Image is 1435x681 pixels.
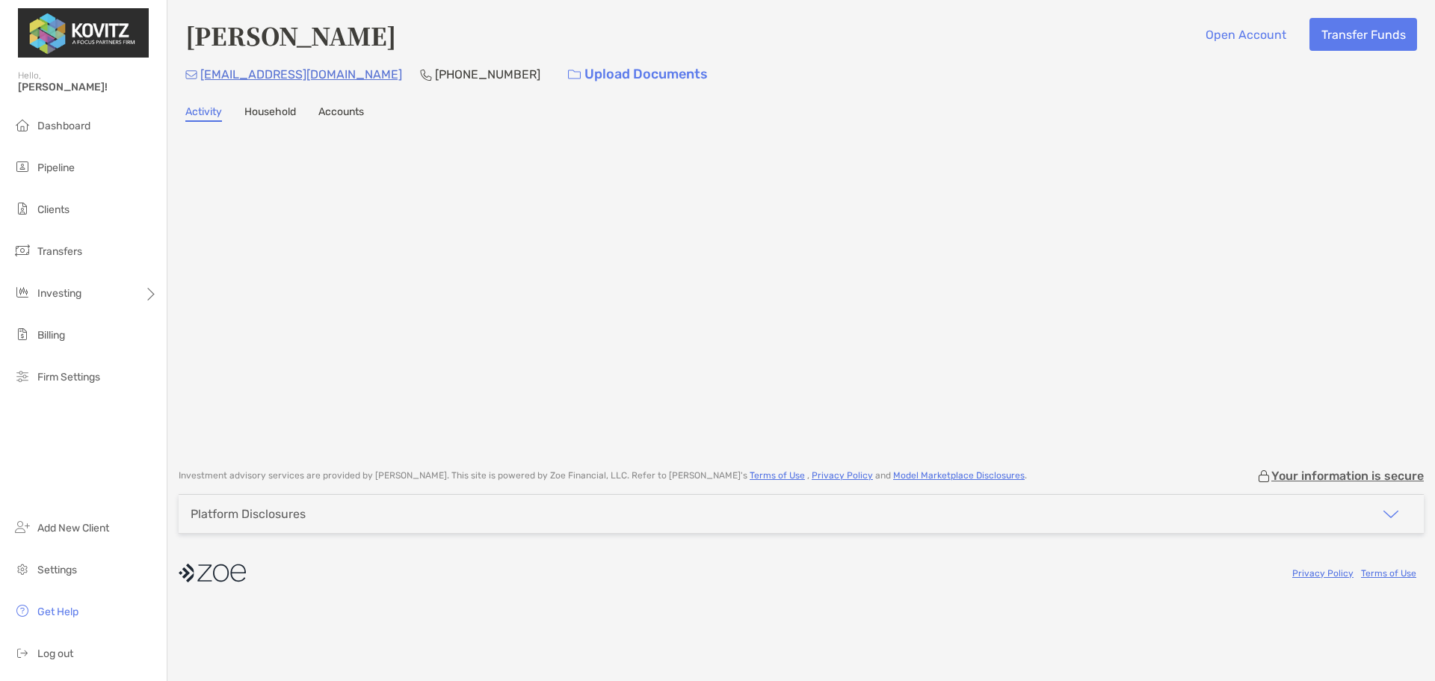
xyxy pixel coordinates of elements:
[13,644,31,662] img: logout icon
[13,325,31,343] img: billing icon
[13,116,31,134] img: dashboard icon
[13,283,31,301] img: investing icon
[1361,568,1416,579] a: Terms of Use
[13,602,31,620] img: get-help icon
[37,120,90,132] span: Dashboard
[13,158,31,176] img: pipeline icon
[244,105,296,122] a: Household
[812,470,873,481] a: Privacy Policy
[37,329,65,342] span: Billing
[318,105,364,122] a: Accounts
[893,470,1025,481] a: Model Marketplace Disclosures
[37,371,100,383] span: Firm Settings
[18,81,158,93] span: [PERSON_NAME]!
[179,470,1027,481] p: Investment advisory services are provided by [PERSON_NAME] . This site is powered by Zoe Financia...
[37,522,109,534] span: Add New Client
[185,70,197,79] img: Email Icon
[568,70,581,80] img: button icon
[13,367,31,385] img: firm-settings icon
[179,556,246,590] img: company logo
[200,65,402,84] p: [EMAIL_ADDRESS][DOMAIN_NAME]
[37,203,70,216] span: Clients
[37,647,73,660] span: Log out
[13,241,31,259] img: transfers icon
[750,470,805,481] a: Terms of Use
[37,605,78,618] span: Get Help
[1194,18,1297,51] button: Open Account
[185,105,222,122] a: Activity
[420,69,432,81] img: Phone Icon
[1271,469,1424,483] p: Your information is secure
[37,245,82,258] span: Transfers
[13,518,31,536] img: add_new_client icon
[1382,505,1400,523] img: icon arrow
[1292,568,1354,579] a: Privacy Policy
[37,161,75,174] span: Pipeline
[37,564,77,576] span: Settings
[1309,18,1417,51] button: Transfer Funds
[558,58,717,90] a: Upload Documents
[13,560,31,578] img: settings icon
[18,6,149,60] img: Zoe Logo
[185,18,396,52] h4: [PERSON_NAME]
[191,507,306,521] div: Platform Disclosures
[435,65,540,84] p: [PHONE_NUMBER]
[13,200,31,218] img: clients icon
[37,287,81,300] span: Investing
